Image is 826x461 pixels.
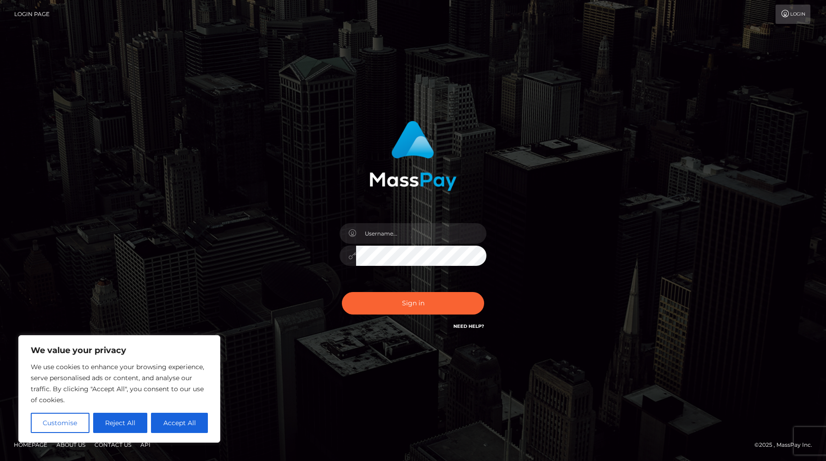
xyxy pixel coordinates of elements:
button: Sign in [342,292,484,315]
button: Customise [31,413,89,433]
a: About Us [53,438,89,452]
img: MassPay Login [369,121,457,191]
a: Contact Us [91,438,135,452]
button: Accept All [151,413,208,433]
button: Reject All [93,413,148,433]
div: We value your privacy [18,335,220,443]
p: We value your privacy [31,345,208,356]
a: Homepage [10,438,51,452]
div: © 2025 , MassPay Inc. [754,440,819,450]
input: Username... [356,223,486,244]
a: Login Page [14,5,50,24]
p: We use cookies to enhance your browsing experience, serve personalised ads or content, and analys... [31,361,208,405]
a: API [137,438,154,452]
a: Need Help? [453,323,484,329]
a: Login [776,5,810,24]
